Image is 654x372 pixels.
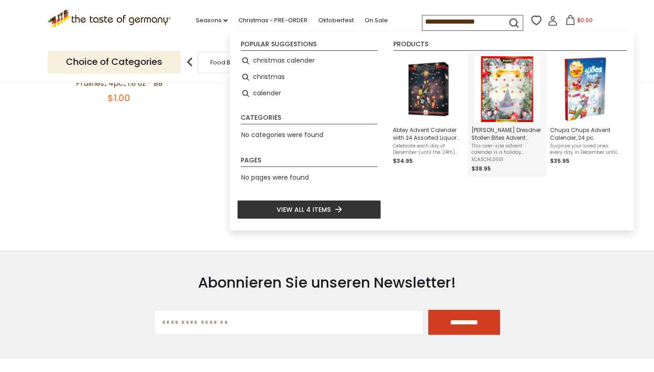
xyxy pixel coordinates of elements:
[471,126,543,142] span: [PERSON_NAME] Dresdner Stollen Bites Advent Calendar 16 oz.
[237,69,381,85] li: christmas
[237,200,381,219] li: View all 4 items
[471,56,543,173] a: [PERSON_NAME] Dresdner Stollen Bites Advent Calendar 16 oz.This over-size advent calender is a ho...
[241,114,377,124] li: Categories
[546,53,625,177] li: Chupa Chups Advent Calender, 24 pc.
[238,15,307,25] a: Christmas - PRE-ORDER
[237,85,381,102] li: calender
[550,143,621,156] span: Surprise your loved ones every day in December until Christmas with a variety collection of 24 fa...
[196,15,228,25] a: Seasons
[468,53,546,177] li: Schluender Dresdner Stollen Bites Advent Calendar 16 oz.
[241,41,377,51] li: Popular suggestions
[230,32,634,230] div: Instant Search Results
[471,157,543,163] span: XCASCHL0001
[471,165,491,172] span: $38.95
[318,15,354,25] a: Oktoberfest
[393,56,464,173] a: Abtey Adent Calender with 24 Assorted Liquor PralinesAbtey Advent Calender with 24 Assorted Liquo...
[237,53,381,69] li: christmas calender
[389,53,468,177] li: Abtey Advent Calender with 24 Assorted Liquor Pralines, 9.5 oz
[210,59,263,66] a: Food By Category
[396,56,461,122] img: Abtey Adent Calender with 24 Assorted Liquor Pralines
[393,157,413,165] span: $34.95
[577,16,593,24] span: $0.00
[550,126,621,142] span: Chupa Chups Advent Calender, 24 pc.
[393,143,464,156] span: Celebrate each day of December (until the 24th) with a kick of dark chocolate filled with [PERSON...
[277,205,331,215] span: View all 4 items
[108,92,130,104] span: $1.00
[241,157,377,167] li: Pages
[48,51,180,73] p: Choice of Categories
[181,53,199,71] img: previous arrow
[393,126,464,142] span: Abtey Advent Calender with 24 Assorted Liquor Pralines, 9.5 oz
[365,15,388,25] a: On Sale
[550,56,621,173] a: Chupa Chups Advent Calender, 24 pc.Surprise your loved ones every day in December until Christmas...
[471,143,543,156] span: This over-size advent calender is a holiday treasure. It contains 24 Stollen bites with 4 variete...
[241,173,309,182] span: No pages were found
[560,15,598,29] button: $0.00
[154,274,500,292] h3: Abonnieren Sie unseren Newsletter!
[241,130,323,139] span: No categories were found
[550,157,570,165] span: $35.95
[393,41,627,51] li: Products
